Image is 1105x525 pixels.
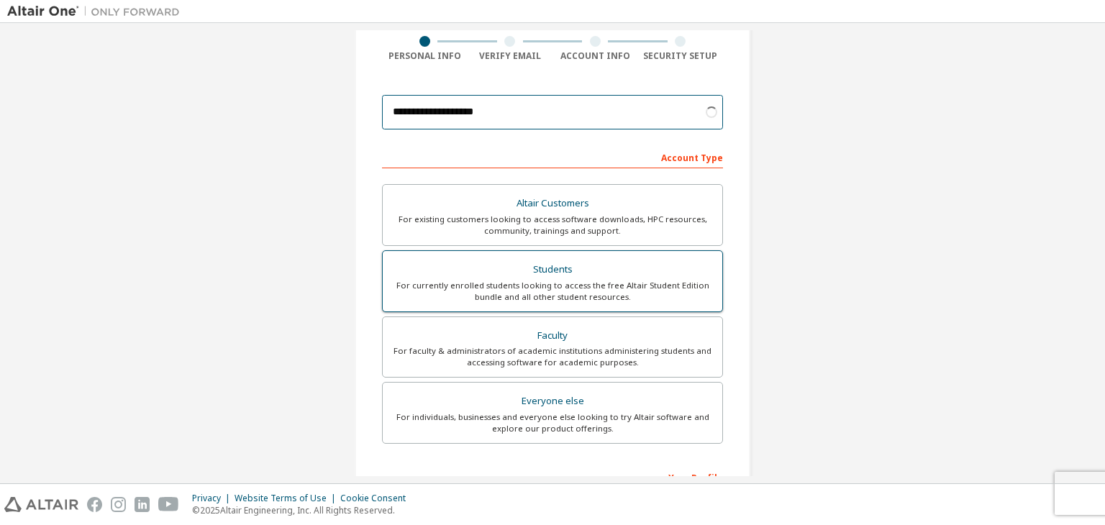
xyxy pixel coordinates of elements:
div: For faculty & administrators of academic institutions administering students and accessing softwa... [391,345,714,368]
div: Everyone else [391,391,714,411]
div: Students [391,260,714,280]
div: Privacy [192,493,235,504]
div: Security Setup [638,50,724,62]
div: Website Terms of Use [235,493,340,504]
p: © 2025 Altair Engineering, Inc. All Rights Reserved. [192,504,414,516]
div: For currently enrolled students looking to access the free Altair Student Edition bundle and all ... [391,280,714,303]
img: instagram.svg [111,497,126,512]
div: Altair Customers [391,193,714,214]
div: Account Info [552,50,638,62]
div: Personal Info [382,50,468,62]
div: Account Type [382,145,723,168]
div: For existing customers looking to access software downloads, HPC resources, community, trainings ... [391,214,714,237]
div: Verify Email [468,50,553,62]
img: youtube.svg [158,497,179,512]
div: Cookie Consent [340,493,414,504]
div: Faculty [391,326,714,346]
div: Your Profile [382,465,723,488]
img: linkedin.svg [135,497,150,512]
img: altair_logo.svg [4,497,78,512]
img: Altair One [7,4,187,19]
img: facebook.svg [87,497,102,512]
div: For individuals, businesses and everyone else looking to try Altair software and explore our prod... [391,411,714,434]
